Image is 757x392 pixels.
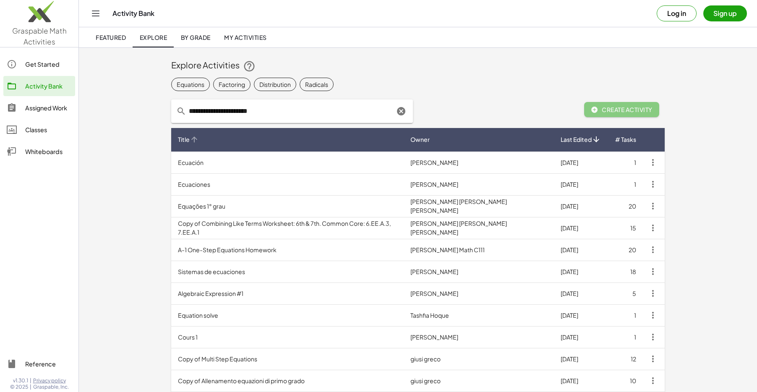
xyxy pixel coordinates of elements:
span: Graspable Math Activities [12,26,67,46]
td: 20 [608,195,643,217]
div: Classes [25,125,72,135]
a: Reference [3,354,75,374]
button: Create Activity [584,102,659,117]
button: Log in [657,5,697,21]
td: [DATE] [554,326,608,348]
span: | [30,384,31,390]
td: [PERSON_NAME] [404,261,554,282]
span: Create Activity [591,106,653,113]
td: [DATE] [554,239,608,261]
td: [DATE] [554,152,608,173]
td: 1 [608,173,643,195]
span: | [30,377,31,384]
a: Get Started [3,54,75,74]
td: [PERSON_NAME] Math C111 [404,239,554,261]
td: [DATE] [554,348,608,370]
td: 10 [608,370,643,392]
span: Explore [139,34,167,41]
div: Explore Activities [171,59,665,73]
span: Owner [410,135,430,144]
div: Whiteboards [25,146,72,157]
td: [DATE] [554,173,608,195]
td: [PERSON_NAME] [PERSON_NAME] [PERSON_NAME] [404,195,554,217]
td: giusi greco [404,370,554,392]
td: [DATE] [554,261,608,282]
td: 20 [608,239,643,261]
td: 18 [608,261,643,282]
td: 15 [608,217,643,239]
td: Copy of Combining Like Terms Worksheet: 6th & 7th. Common Core: 6.EE.A.3, 7.EE.A.1 [171,217,404,239]
td: 1 [608,152,643,173]
div: Distribution [259,80,291,89]
td: Tashfia Hoque [404,304,554,326]
td: Sistemas de ecuaciones [171,261,404,282]
td: [PERSON_NAME] [404,173,554,195]
td: [DATE] [554,304,608,326]
td: [DATE] [554,217,608,239]
a: Activity Bank [3,76,75,96]
td: [DATE] [554,195,608,217]
span: # Tasks [615,135,636,144]
td: Equações 1° grau [171,195,404,217]
div: Assigned Work [25,103,72,113]
td: [PERSON_NAME] [404,326,554,348]
a: Whiteboards [3,141,75,162]
td: 1 [608,326,643,348]
td: Ecuación [171,152,404,173]
span: My Activities [224,34,267,41]
a: Privacy policy [33,377,69,384]
span: Last Edited [561,135,592,144]
div: Get Started [25,59,72,69]
div: Radicals [305,80,328,89]
button: Sign up [703,5,747,21]
span: By Grade [180,34,210,41]
a: Assigned Work [3,98,75,118]
span: Title [178,135,190,144]
td: Ecuaciones [171,173,404,195]
td: Algebraic Expression #1 [171,282,404,304]
i: Clear [396,106,406,116]
td: [DATE] [554,282,608,304]
div: Reference [25,359,72,369]
button: Toggle navigation [89,7,102,20]
td: 5 [608,282,643,304]
td: [PERSON_NAME] [PERSON_NAME] [PERSON_NAME] [404,217,554,239]
i: prepended action [176,106,186,116]
td: Cours 1 [171,326,404,348]
div: Equations [177,80,204,89]
td: giusi greco [404,348,554,370]
td: 12 [608,348,643,370]
td: Equation solve [171,304,404,326]
td: [PERSON_NAME] [404,152,554,173]
div: Factoring [219,80,245,89]
a: Classes [3,120,75,140]
td: Copy of Multi Step Equations [171,348,404,370]
div: Activity Bank [25,81,72,91]
span: v1.30.1 [13,377,28,384]
td: A-1 One-Step Equations Homework [171,239,404,261]
span: © 2025 [10,384,28,390]
td: Copy of Allenamento equazioni di primo grado [171,370,404,392]
span: Featured [96,34,126,41]
td: 1 [608,304,643,326]
td: [DATE] [554,370,608,392]
span: Graspable, Inc. [33,384,69,390]
td: [PERSON_NAME] [404,282,554,304]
